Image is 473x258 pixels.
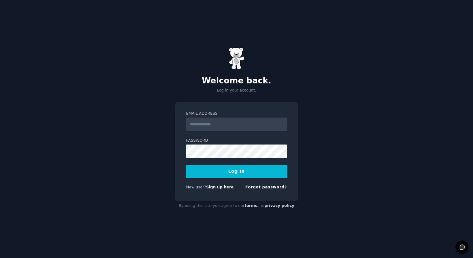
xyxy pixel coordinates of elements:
img: Gummy Bear [229,47,244,69]
a: Sign up here [206,185,234,189]
label: Email Address [186,111,287,117]
p: Log in your account. [175,88,298,93]
a: Forgot password? [245,185,287,189]
h2: Welcome back. [175,76,298,86]
span: New user? [186,185,206,189]
a: privacy policy [264,203,294,208]
a: terms [245,203,257,208]
button: Log In [186,165,287,178]
label: Password [186,138,287,144]
div: By using this site you agree to our and [175,201,298,211]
